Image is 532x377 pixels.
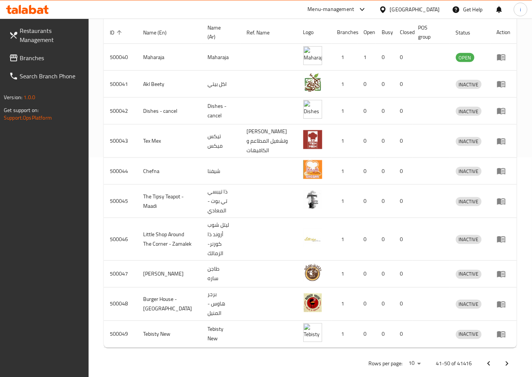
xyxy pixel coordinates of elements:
[202,71,241,98] td: اكل بيتي
[394,71,412,98] td: 0
[20,72,83,81] span: Search Branch Phone
[202,98,241,125] td: Dishes - cancel
[358,321,376,348] td: 0
[497,330,511,339] div: Menu
[456,53,474,62] span: OPEN
[394,261,412,288] td: 0
[137,98,201,125] td: Dishes - cancel
[376,44,394,71] td: 0
[4,92,22,102] span: Version:
[110,28,124,37] span: ID
[202,288,241,321] td: برجر هاوس - المنيل
[104,261,137,288] td: 500047
[3,22,89,49] a: Restaurants Management
[394,288,412,321] td: 0
[246,28,279,37] span: Ref. Name
[497,137,511,146] div: Menu
[3,67,89,85] a: Search Branch Phone
[104,288,137,321] td: 500048
[456,28,481,37] span: Status
[394,185,412,218] td: 0
[202,44,241,71] td: Maharaja
[497,79,511,89] div: Menu
[394,321,412,348] td: 0
[104,321,137,348] td: 500049
[331,185,358,218] td: 1
[491,21,517,44] th: Action
[436,359,472,369] p: 41-50 of 41416
[303,323,322,342] img: Tebisty New
[104,185,137,218] td: 500045
[358,261,376,288] td: 0
[497,106,511,115] div: Menu
[208,23,232,41] span: Name (Ar)
[394,21,412,44] th: Closed
[358,71,376,98] td: 0
[418,23,441,41] span: POS group
[104,98,137,125] td: 500042
[376,98,394,125] td: 0
[303,73,322,92] img: Akl Beety
[394,44,412,71] td: 0
[20,53,83,62] span: Branches
[358,44,376,71] td: 1
[297,21,331,44] th: Logo
[456,167,482,176] span: INACTIVE
[497,270,511,279] div: Menu
[406,358,424,369] div: Rows per page:
[497,167,511,176] div: Menu
[331,218,358,261] td: 1
[104,125,137,158] td: 500043
[331,98,358,125] td: 1
[23,92,35,102] span: 1.0.0
[456,197,482,206] div: INACTIVE
[3,49,89,67] a: Branches
[394,125,412,158] td: 0
[456,80,482,89] span: INACTIVE
[331,125,358,158] td: 1
[390,5,440,14] div: [GEOGRAPHIC_DATA]
[137,185,201,218] td: The Tipsy Teapot - Maadi
[104,158,137,185] td: 500044
[456,330,482,339] span: INACTIVE
[202,321,241,348] td: Tebisty New
[376,261,394,288] td: 0
[376,185,394,218] td: 0
[358,158,376,185] td: 0
[137,261,201,288] td: [PERSON_NAME]
[137,321,201,348] td: Tebisty New
[456,270,482,279] span: INACTIVE
[331,158,358,185] td: 1
[480,355,498,373] button: Previous page
[394,218,412,261] td: 0
[4,113,52,123] a: Support.OpsPlatform
[303,100,322,119] img: Dishes - cancel
[303,46,322,65] img: Maharaja
[456,137,482,146] div: INACTIVE
[456,300,482,309] span: INACTIVE
[303,263,322,282] img: Tagen Sara
[137,125,201,158] td: Tex Mex
[331,21,358,44] th: Branches
[202,125,241,158] td: تيكس ميكس
[303,130,322,149] img: Tex Mex
[394,98,412,125] td: 0
[358,125,376,158] td: 0
[456,107,482,116] span: INACTIVE
[331,321,358,348] td: 1
[358,21,376,44] th: Open
[376,125,394,158] td: 0
[104,218,137,261] td: 500046
[497,300,511,309] div: Menu
[137,71,201,98] td: Akl Beety
[456,197,482,206] span: INACTIVE
[137,288,201,321] td: Burger House - [GEOGRAPHIC_DATA]
[456,235,482,244] span: INACTIVE
[358,185,376,218] td: 0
